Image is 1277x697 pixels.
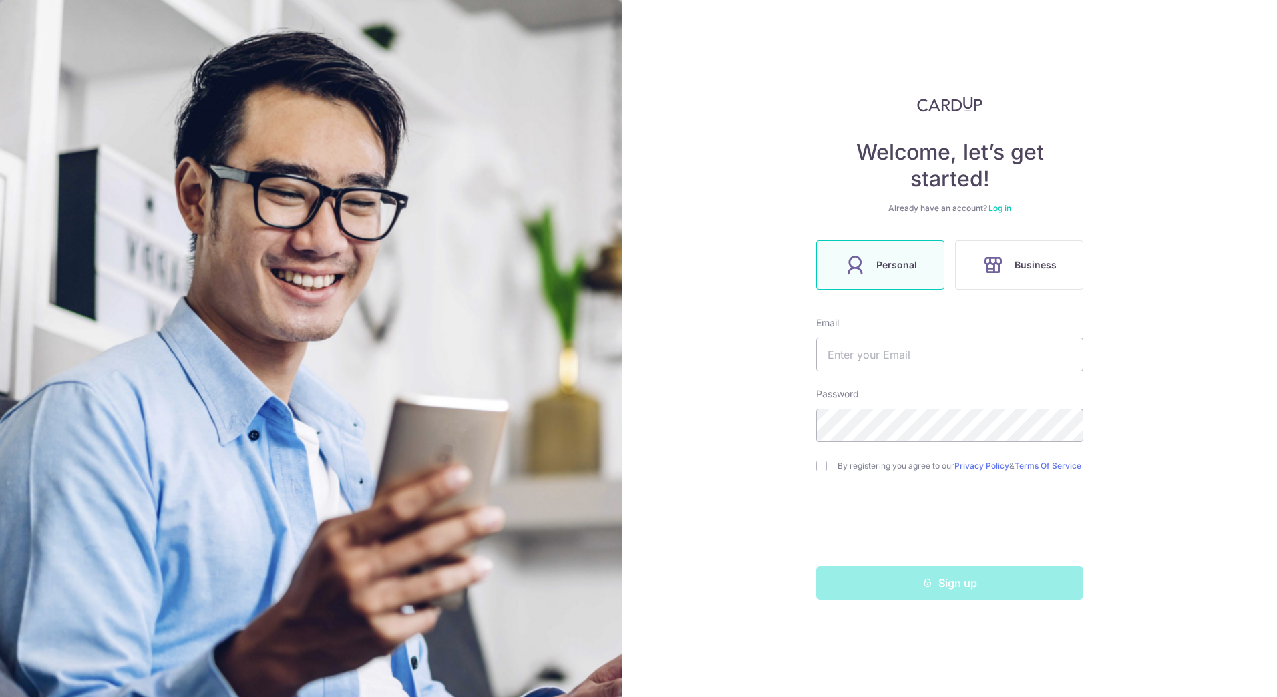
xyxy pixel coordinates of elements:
[917,96,982,112] img: CardUp Logo
[811,240,950,290] a: Personal
[816,338,1083,371] input: Enter your Email
[1015,257,1057,273] span: Business
[950,240,1089,290] a: Business
[816,387,859,401] label: Password
[1015,461,1081,471] a: Terms Of Service
[838,461,1083,471] label: By registering you agree to our &
[954,461,1009,471] a: Privacy Policy
[848,498,1051,550] iframe: reCAPTCHA
[988,203,1011,213] a: Log in
[876,257,917,273] span: Personal
[816,203,1083,214] div: Already have an account?
[816,316,839,330] label: Email
[816,139,1083,192] h4: Welcome, let’s get started!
